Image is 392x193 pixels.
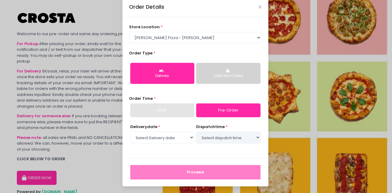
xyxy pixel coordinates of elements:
[129,96,153,101] span: Order Time
[196,103,260,117] a: Pre-Order
[200,73,256,79] div: Click and Collect
[130,124,157,130] span: Delivery date
[130,63,194,84] button: Delivery
[258,5,261,8] button: Close
[129,3,164,11] div: Order Details
[129,24,160,30] span: store location
[196,124,225,130] span: dispatch time
[129,50,153,56] span: Order Type
[196,63,260,84] button: Click and Collect
[130,165,261,179] button: Proceed
[134,73,190,79] div: Delivery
